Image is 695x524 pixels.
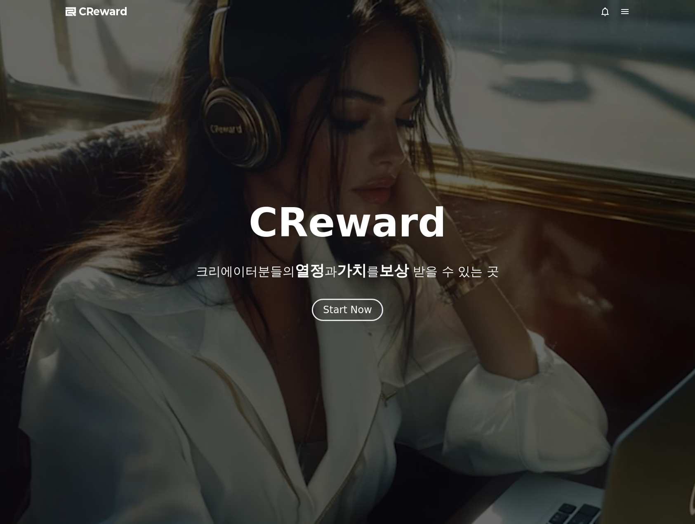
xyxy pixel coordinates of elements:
[249,203,446,243] h1: CReward
[323,303,372,316] div: Start Now
[79,5,127,18] span: CReward
[312,307,383,315] a: Start Now
[379,262,409,279] span: 보상
[337,262,367,279] span: 가치
[66,5,127,18] a: CReward
[295,262,325,279] span: 열정
[196,262,499,279] p: 크리에이터분들의 과 를 받을 수 있는 곳
[312,299,383,321] button: Start Now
